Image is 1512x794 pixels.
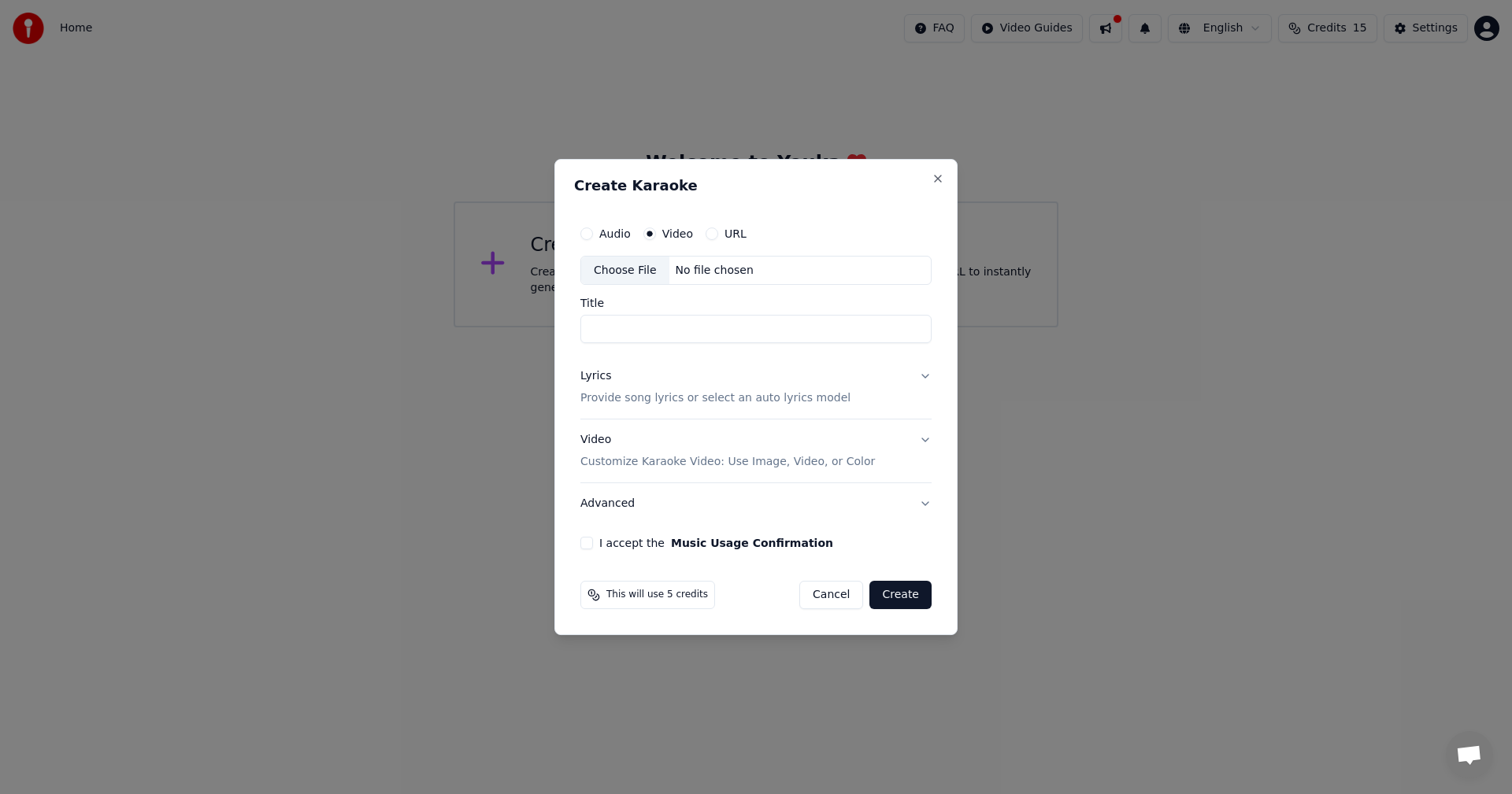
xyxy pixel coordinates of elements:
label: Audio [599,228,631,239]
button: Cancel [799,581,863,609]
button: VideoCustomize Karaoke Video: Use Image, Video, or Color [580,420,932,483]
p: Customize Karaoke Video: Use Image, Video, or Color [580,454,875,470]
button: Create [869,581,932,609]
div: Video [580,433,875,471]
button: I accept the [671,537,833,548]
h2: Create Karaoke [574,179,938,193]
p: Provide song lyrics or select an auto lyrics model [580,391,850,407]
div: Choose File [581,257,669,285]
button: LyricsProvide song lyrics or select an auto lyrics model [580,356,932,419]
div: Lyrics [580,369,611,385]
label: Title [580,298,932,309]
label: URL [724,228,747,239]
button: Advanced [580,483,932,524]
div: No file chosen [669,263,760,279]
label: Video [662,228,693,239]
label: I accept the [599,537,833,548]
span: This will use 5 credits [606,589,708,601]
